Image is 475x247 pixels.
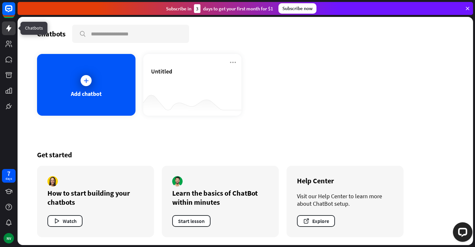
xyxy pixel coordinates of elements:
img: author [47,176,58,187]
span: Untitled [151,68,172,75]
div: Get started [37,150,454,159]
div: Subscribe now [278,3,316,14]
div: NV [4,233,14,243]
div: Chatbots [37,29,66,38]
img: author [172,176,183,187]
div: 3 [194,4,200,13]
div: Learn the basics of ChatBot within minutes [172,188,268,207]
iframe: LiveChat chat widget [448,220,475,247]
div: Subscribe in days to get your first month for $1 [166,4,273,13]
div: Add chatbot [71,90,102,97]
div: Help Center [297,176,393,185]
button: Start lesson [172,215,211,227]
a: 7 days [2,169,16,183]
div: How to start building your chatbots [47,188,144,207]
div: 7 [7,171,10,176]
button: Explore [297,215,335,227]
div: days [6,176,12,181]
button: Watch [47,215,83,227]
div: Visit our Help Center to learn more about ChatBot setup. [297,192,393,207]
